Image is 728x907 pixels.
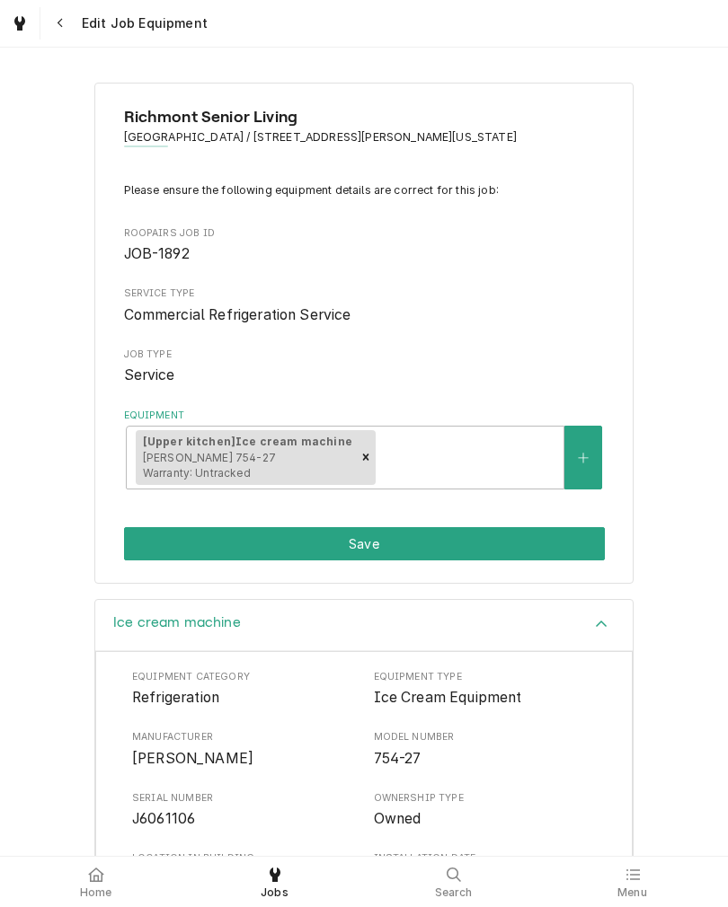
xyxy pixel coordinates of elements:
[578,452,589,464] svg: Create New Equipment
[124,243,605,265] span: Roopairs Job ID
[95,600,633,651] div: Accordion Header
[124,182,605,489] div: Job Equipment Summary
[124,348,605,362] span: Job Type
[124,306,351,323] span: Commercial Refrigeration Service
[124,182,605,198] p: Please ensure the following equipment details are correct for this job:
[132,851,355,890] div: Location in Building
[132,730,355,744] span: Manufacturer
[44,7,76,40] button: Navigate back
[374,750,422,767] span: 754-27
[564,426,602,489] button: Create New Equipment
[124,129,605,145] span: Address
[124,105,605,129] span: Name
[76,14,208,32] span: Edit Job Equipment
[143,451,276,480] span: [PERSON_NAME] 754-27 Warranty: Untracked
[132,750,253,767] span: [PERSON_NAME]
[132,791,355,830] div: Serial Number
[132,808,355,830] span: Serial Number
[95,600,633,651] button: Accordion Details Expand Trigger
[617,885,647,900] span: Menu
[124,286,605,325] div: Service Type
[132,851,355,866] span: Location in Building
[124,527,605,560] div: Button Group Row
[374,791,597,806] span: Ownership Type
[374,791,597,830] div: Ownership Type
[374,851,597,866] span: Installation Date
[124,366,175,383] span: Service
[374,670,597,684] span: Equipment Type
[132,670,355,684] span: Equipment Category
[124,245,190,262] span: JOB-1892
[132,748,355,770] span: Manufacturer
[261,885,289,900] span: Jobs
[4,7,36,40] a: Go to Jobs
[80,885,112,900] span: Home
[113,614,241,631] h3: Ice cream machine
[356,430,376,486] div: Remove [object Object]
[132,730,355,769] div: Manufacturer
[124,226,605,241] span: Roopairs Job ID
[132,791,355,806] span: Serial Number
[186,860,363,903] a: Jobs
[132,670,355,709] div: Equipment Category
[132,810,195,827] span: J6061106
[124,286,605,301] span: Service Type
[124,304,605,326] span: Service Type
[124,527,605,560] div: Button Group
[124,409,605,490] div: Equipment
[374,810,422,827] span: Owned
[124,365,605,386] span: Job Type
[544,860,721,903] a: Menu
[374,730,597,744] span: Model Number
[124,226,605,265] div: Roopairs Job ID
[7,860,184,903] a: Home
[94,83,634,584] div: Job Equipment Summary Form
[143,435,352,448] strong: [Upper kitchen] Ice cream machine
[374,748,597,770] span: Model Number
[124,105,605,160] div: Client Information
[124,527,605,560] button: Save
[124,348,605,386] div: Job Type
[374,687,597,709] span: Equipment Type
[374,851,597,890] div: Installation Date
[132,687,355,709] span: Equipment Category
[374,730,597,769] div: Model Number
[374,670,597,709] div: Equipment Type
[365,860,542,903] a: Search
[124,409,605,423] label: Equipment
[435,885,473,900] span: Search
[132,689,219,706] span: Refrigeration
[374,808,597,830] span: Ownership Type
[374,689,522,706] span: Ice Cream Equipment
